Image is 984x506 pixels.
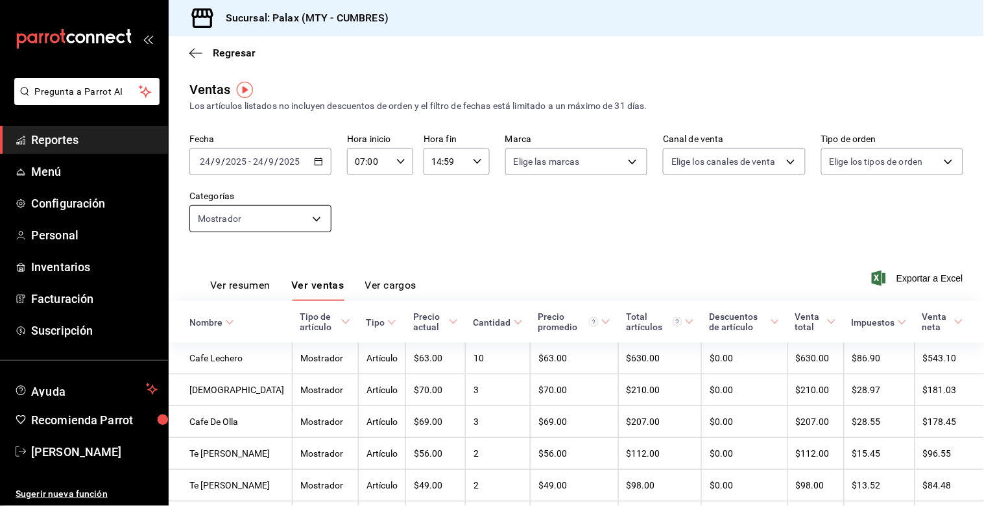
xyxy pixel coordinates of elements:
[358,343,405,374] td: Artículo
[293,374,359,406] td: Mostrador
[366,317,396,328] span: Tipo
[405,438,465,470] td: $56.00
[787,343,844,374] td: $630.00
[787,374,844,406] td: $210.00
[31,195,158,212] span: Configuración
[531,438,618,470] td: $56.00
[413,311,457,332] span: Precio actual
[143,34,153,44] button: open_drawer_menu
[293,406,359,438] td: Mostrador
[844,438,915,470] td: $15.45
[199,156,211,167] input: --
[189,80,231,99] div: Ventas
[787,470,844,501] td: $98.00
[618,374,702,406] td: $210.00
[702,438,787,470] td: $0.00
[300,311,351,332] span: Tipo de artículo
[9,94,160,108] a: Pregunta a Parrot AI
[505,135,647,144] label: Marca
[710,311,780,332] span: Descuentos de artículo
[618,343,702,374] td: $630.00
[844,406,915,438] td: $28.55
[702,406,787,438] td: $0.00
[14,78,160,105] button: Pregunta a Parrot AI
[618,470,702,501] td: $98.00
[915,406,984,438] td: $178.45
[466,470,531,501] td: 2
[169,470,293,501] td: Te [PERSON_NAME]
[787,438,844,470] td: $112.00
[844,343,915,374] td: $86.90
[358,438,405,470] td: Artículo
[405,374,465,406] td: $70.00
[347,135,413,144] label: Hora inicio
[189,99,963,113] div: Los artículos listados no incluyen descuentos de orden y el filtro de fechas está limitado a un m...
[915,438,984,470] td: $96.55
[844,374,915,406] td: $28.97
[31,411,158,429] span: Recomienda Parrot
[702,470,787,501] td: $0.00
[626,311,682,332] div: Total artículos
[626,311,694,332] span: Total artículos
[300,311,339,332] div: Tipo de artículo
[269,156,275,167] input: --
[31,226,158,244] span: Personal
[922,311,963,332] span: Venta neta
[405,470,465,501] td: $49.00
[852,317,895,328] div: Impuestos
[915,470,984,501] td: $84.48
[830,155,923,168] span: Elige los tipos de orden
[210,279,416,301] div: navigation tabs
[466,343,531,374] td: 10
[169,374,293,406] td: [DEMOGRAPHIC_DATA]
[531,343,618,374] td: $63.00
[213,47,256,59] span: Regresar
[874,271,963,286] button: Exportar a Excel
[169,406,293,438] td: Cafe De Olla
[31,163,158,180] span: Menú
[424,135,490,144] label: Hora fin
[189,192,331,201] label: Categorías
[618,406,702,438] td: $207.00
[31,131,158,149] span: Reportes
[198,212,241,225] span: Mostrador
[673,317,682,327] svg: El total artículos considera cambios de precios en los artículos así como costos adicionales por ...
[225,156,247,167] input: ----
[531,374,618,406] td: $70.00
[922,311,952,332] div: Venta neta
[589,317,599,327] svg: Precio promedio = Total artículos / cantidad
[189,317,234,328] span: Nombre
[795,311,824,332] div: Venta total
[31,322,158,339] span: Suscripción
[215,10,389,26] h3: Sucursal: Palax (MTY - CUMBRES)
[16,487,158,501] span: Sugerir nueva función
[358,406,405,438] td: Artículo
[215,156,221,167] input: --
[466,374,531,406] td: 3
[237,82,253,98] img: Tooltip marker
[474,317,511,328] div: Cantidad
[710,311,768,332] div: Descuentos de artículo
[915,374,984,406] td: $181.03
[252,156,264,167] input: --
[405,343,465,374] td: $63.00
[365,279,417,301] button: Ver cargos
[466,406,531,438] td: 3
[291,279,344,301] button: Ver ventas
[279,156,301,167] input: ----
[31,258,158,276] span: Inventarios
[671,155,775,168] span: Elige los canales de venta
[514,155,580,168] span: Elige las marcas
[31,443,158,461] span: [PERSON_NAME]
[210,279,270,301] button: Ver resumen
[293,438,359,470] td: Mostrador
[358,374,405,406] td: Artículo
[618,438,702,470] td: $112.00
[852,317,907,328] span: Impuestos
[474,317,523,328] span: Cantidad
[35,85,139,99] span: Pregunta a Parrot AI
[702,343,787,374] td: $0.00
[221,156,225,167] span: /
[248,156,251,167] span: -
